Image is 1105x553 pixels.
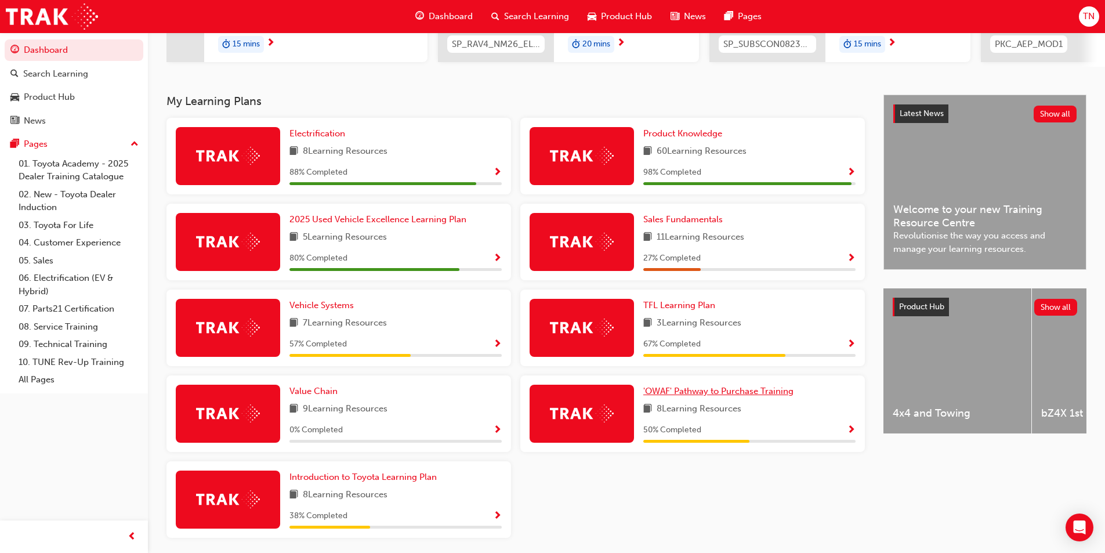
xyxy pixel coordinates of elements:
span: Electrification [289,128,345,139]
button: Pages [5,133,143,155]
span: Show Progress [493,339,502,350]
span: duration-icon [222,37,230,52]
span: duration-icon [572,37,580,52]
span: 'OWAF' Pathway to Purchase Training [643,386,794,396]
span: 3 Learning Resources [657,316,741,331]
a: All Pages [14,371,143,389]
button: DashboardSearch LearningProduct HubNews [5,37,143,133]
span: next-icon [266,38,275,49]
span: Show Progress [493,511,502,522]
a: 05. Sales [14,252,143,270]
a: 09. Technical Training [14,335,143,353]
img: Trak [550,404,614,422]
span: guage-icon [10,45,19,56]
a: 06. Electrification (EV & Hybrid) [14,269,143,300]
span: 8 Learning Resources [303,144,387,159]
span: book-icon [643,230,652,245]
span: car-icon [588,9,596,24]
span: 8 Learning Resources [657,402,741,417]
span: 20 mins [582,38,610,51]
span: 38 % Completed [289,509,347,523]
span: Product Hub [899,302,944,312]
span: Sales Fundamentals [643,214,723,225]
img: Trak [196,147,260,165]
span: book-icon [643,144,652,159]
button: Show Progress [847,251,856,266]
span: search-icon [491,9,499,24]
span: 2025 Used Vehicle Excellence Learning Plan [289,214,466,225]
span: book-icon [289,144,298,159]
span: next-icon [617,38,625,49]
span: TFL Learning Plan [643,300,715,310]
span: 8 Learning Resources [303,488,387,503]
img: Trak [196,490,260,508]
a: Product HubShow all [893,298,1077,316]
span: Show Progress [493,425,502,436]
span: pages-icon [10,139,19,150]
span: 0 % Completed [289,424,343,437]
a: guage-iconDashboard [406,5,482,28]
span: PKC_AEP_MOD1 [995,38,1063,51]
span: Product Hub [601,10,652,23]
button: Show all [1034,106,1077,122]
span: Show Progress [847,339,856,350]
button: Show Progress [493,509,502,523]
span: Introduction to Toyota Learning Plan [289,472,437,482]
div: News [24,114,46,128]
a: Product Knowledge [643,127,727,140]
span: Latest News [900,109,944,118]
span: Product Knowledge [643,128,722,139]
span: book-icon [643,402,652,417]
span: 88 % Completed [289,166,347,179]
span: Show Progress [847,254,856,264]
span: Show Progress [493,254,502,264]
span: book-icon [289,316,298,331]
button: TN [1079,6,1099,27]
button: Show Progress [493,165,502,180]
span: 98 % Completed [643,166,701,179]
span: Revolutionise the way you access and manage your learning resources. [893,229,1077,255]
a: 07. Parts21 Certification [14,300,143,318]
span: 50 % Completed [643,424,701,437]
span: guage-icon [415,9,424,24]
button: Show Progress [493,251,502,266]
a: news-iconNews [661,5,715,28]
span: 80 % Completed [289,252,347,265]
span: next-icon [887,38,896,49]
span: duration-icon [843,37,852,52]
a: 08. Service Training [14,318,143,336]
a: search-iconSearch Learning [482,5,578,28]
img: Trak [550,147,614,165]
button: Show Progress [493,423,502,438]
span: 15 mins [233,38,260,51]
span: 5 Learning Resources [303,230,387,245]
a: Sales Fundamentals [643,213,727,226]
span: 9 Learning Resources [303,402,387,417]
span: book-icon [289,488,298,503]
a: Latest NewsShow all [893,104,1077,123]
img: Trak [6,3,98,30]
span: Show Progress [493,168,502,178]
a: Value Chain [289,385,342,398]
span: 27 % Completed [643,252,701,265]
span: book-icon [643,316,652,331]
a: 04. Customer Experience [14,234,143,252]
span: news-icon [671,9,679,24]
a: Dashboard [5,39,143,61]
a: News [5,110,143,132]
a: 01. Toyota Academy - 2025 Dealer Training Catalogue [14,155,143,186]
span: SP_RAV4_NM26_EL01 [452,38,540,51]
div: Product Hub [24,91,75,104]
a: pages-iconPages [715,5,771,28]
span: prev-icon [128,530,136,544]
span: Welcome to your new Training Resource Centre [893,203,1077,229]
a: Vehicle Systems [289,299,358,312]
img: Trak [196,233,260,251]
a: 'OWAF' Pathway to Purchase Training [643,385,798,398]
span: News [684,10,706,23]
div: Pages [24,138,48,151]
span: pages-icon [724,9,733,24]
span: 67 % Completed [643,338,701,351]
